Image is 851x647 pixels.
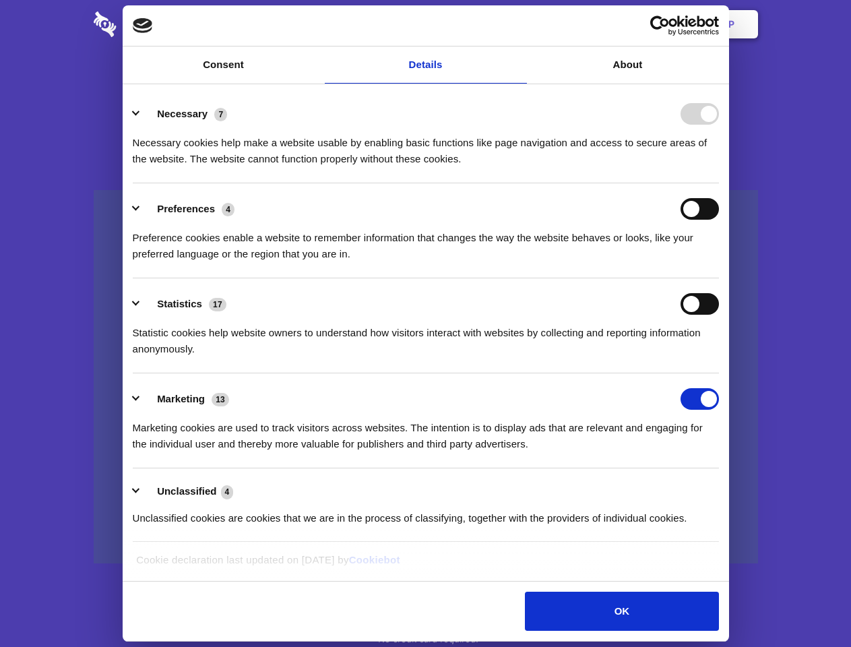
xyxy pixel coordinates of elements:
span: 17 [209,298,226,311]
button: Necessary (7) [133,103,236,125]
label: Necessary [157,108,208,119]
div: Preference cookies enable a website to remember information that changes the way the website beha... [133,220,719,262]
a: Pricing [396,3,454,45]
label: Statistics [157,298,202,309]
button: Preferences (4) [133,198,243,220]
a: About [527,47,729,84]
h4: Auto-redaction of sensitive data, encrypted data sharing and self-destructing private chats. Shar... [94,123,758,167]
div: Necessary cookies help make a website usable by enabling basic functions like page navigation and... [133,125,719,167]
div: Cookie declaration last updated on [DATE] by [126,552,725,578]
img: logo-wordmark-white-trans-d4663122ce5f474addd5e946df7df03e33cb6a1c49d2221995e7729f52c070b2.svg [94,11,209,37]
span: 13 [212,393,229,406]
a: Usercentrics Cookiebot - opens in a new window [601,16,719,36]
label: Preferences [157,203,215,214]
button: Marketing (13) [133,388,238,410]
button: Statistics (17) [133,293,235,315]
span: 4 [222,203,234,216]
span: 7 [214,108,227,121]
div: Statistic cookies help website owners to understand how visitors interact with websites by collec... [133,315,719,357]
a: Wistia video thumbnail [94,190,758,564]
h1: Eliminate Slack Data Loss. [94,61,758,109]
a: Contact [546,3,608,45]
a: Details [325,47,527,84]
a: Consent [123,47,325,84]
button: OK [525,592,718,631]
div: Unclassified cookies are cookies that we are in the process of classifying, together with the pro... [133,500,719,526]
a: Cookiebot [349,554,400,565]
button: Unclassified (4) [133,483,242,500]
span: 4 [221,485,234,499]
label: Marketing [157,393,205,404]
a: Login [611,3,670,45]
div: Marketing cookies are used to track visitors across websites. The intention is to display ads tha... [133,410,719,452]
iframe: Drift Widget Chat Controller [784,580,835,631]
img: logo [133,18,153,33]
